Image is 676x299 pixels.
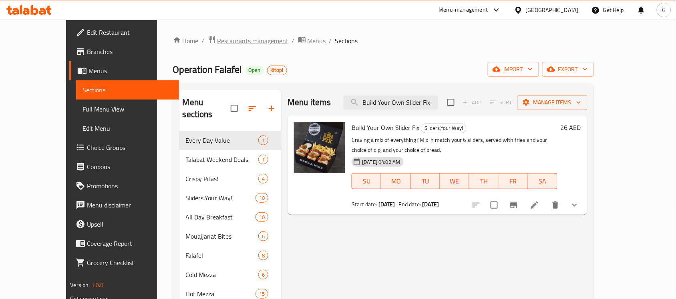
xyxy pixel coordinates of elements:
span: Manage items [524,98,581,108]
span: Open [245,67,264,74]
span: Grocery Checklist [87,258,173,267]
a: Upsell [69,215,179,234]
li: / [202,36,205,46]
b: [DATE] [378,199,395,209]
div: Crispy Pitas!4 [179,169,282,188]
div: Falafel8 [179,246,282,265]
span: MO [384,175,407,187]
a: Menus [69,61,179,80]
div: Menu-management [439,5,488,15]
span: WE [443,175,466,187]
span: Menus [89,66,173,76]
span: Coverage Report [87,239,173,248]
span: Full Menu View [82,104,173,114]
button: TH [469,173,499,189]
span: 10 [256,213,268,221]
div: Mouajjanat Bites [186,231,259,241]
span: Sort sections [243,99,262,118]
div: items [258,231,268,241]
span: 10 [256,194,268,202]
span: Kitopi [268,67,287,74]
span: Coupons [87,162,173,171]
svg: Show Choices [570,200,579,210]
span: Add item [459,96,485,109]
span: 1 [259,156,268,163]
a: Coverage Report [69,234,179,253]
span: Build Your Own Slider Fix [352,122,419,134]
div: Mouajjanat Bites6 [179,227,282,246]
button: Branch-specific-item [504,195,523,215]
a: Edit Restaurant [69,23,179,42]
span: Falafel [186,251,259,260]
button: TU [411,173,440,189]
div: items [256,193,268,203]
button: Manage items [517,95,587,110]
span: Every Day Value [186,136,259,145]
button: MO [381,173,410,189]
span: 1 [259,137,268,144]
span: Menu disclaimer [87,200,173,210]
button: show more [565,195,584,215]
button: FR [499,173,528,189]
a: Menus [298,36,326,46]
button: sort-choices [467,195,486,215]
button: WE [440,173,469,189]
div: Every Day Value1 [179,131,282,150]
span: Sections [82,85,173,95]
span: SU [355,175,378,187]
button: import [488,62,539,77]
span: 8 [259,252,268,259]
a: Home [173,36,199,46]
span: Branches [87,47,173,56]
span: export [549,64,587,74]
span: 6 [259,233,268,240]
span: Edit Menu [82,124,173,133]
span: Sections [335,36,358,46]
div: items [256,289,268,299]
a: Grocery Checklist [69,253,179,272]
a: Full Menu View [76,100,179,119]
div: Sliders,Your Way!10 [179,188,282,207]
span: G [662,6,666,14]
div: Open [245,66,264,75]
span: SA [531,175,554,187]
span: Edit Restaurant [87,28,173,37]
a: Promotions [69,176,179,195]
span: Cold Mezza [186,270,259,279]
span: Talabat Weekend Deals [186,155,259,164]
span: Sliders,Your Way! [421,124,466,133]
span: Choice Groups [87,143,173,152]
div: Cold Mezza6 [179,265,282,284]
span: Hot Mezza [186,289,256,299]
div: All Day Breakfast10 [179,207,282,227]
span: Menus [308,36,326,46]
li: / [329,36,332,46]
div: items [256,212,268,222]
a: Coupons [69,157,179,176]
span: Restaurants management [217,36,289,46]
a: Choice Groups [69,138,179,157]
span: 15 [256,290,268,298]
a: Menu disclaimer [69,195,179,215]
span: Upsell [87,219,173,229]
div: items [258,270,268,279]
span: 6 [259,271,268,279]
div: [GEOGRAPHIC_DATA] [526,6,579,14]
div: items [258,251,268,260]
span: Select to update [486,197,503,213]
span: Start date: [352,199,377,209]
div: items [258,155,268,164]
button: export [542,62,594,77]
button: delete [546,195,565,215]
input: search [344,96,438,110]
span: End date: [398,199,421,209]
span: import [494,64,533,74]
h2: Menu items [288,96,331,108]
span: Sliders,Your Way! [186,193,256,203]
